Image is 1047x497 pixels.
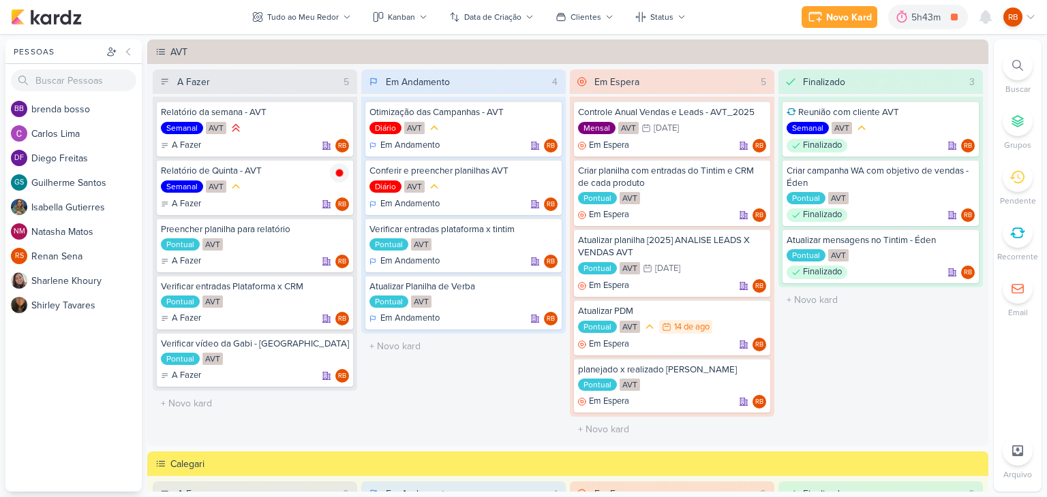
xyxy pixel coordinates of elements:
p: DF [14,155,24,162]
div: Pontual [578,321,617,333]
div: Natasha Matos [11,223,27,240]
div: AVT [404,122,425,134]
div: C a r l o s L i m a [31,127,142,141]
div: Atualizar PDM [578,305,766,317]
div: Diego Freitas [11,150,27,166]
p: Em Andamento [380,255,440,268]
div: Finalizado [803,75,845,89]
div: planejado x realizado Éden [578,364,766,376]
p: RB [338,143,346,150]
div: 5 [338,75,354,89]
div: Responsável: Rogerio Bispo [961,139,975,153]
div: A Fazer [161,255,201,268]
div: Mensal [578,122,616,134]
div: Rogerio Bispo [335,369,349,383]
p: Finalizado [803,208,842,222]
p: Arquivo [1003,468,1032,481]
div: Responsável: Rogerio Bispo [753,208,766,222]
p: Finalizado [803,266,842,279]
div: S h a r l e n e K h o u r y [31,274,142,288]
p: RB [964,212,972,219]
li: Ctrl + F [994,50,1042,95]
div: Rogerio Bispo [753,279,766,293]
div: Finalizado [787,208,847,222]
div: Responsável: Rogerio Bispo [335,255,349,268]
div: A Fazer [161,312,201,325]
div: Diário [369,180,401,193]
input: + Novo kard [155,394,354,413]
div: Em Andamento [369,255,440,268]
p: Pendente [1000,195,1036,207]
div: Rogerio Bispo [544,255,558,268]
p: RB [755,143,763,150]
div: Rogerio Bispo [753,208,766,222]
div: Em Espera [578,395,629,408]
div: Prioridade Alta [229,121,243,135]
div: AVT [202,295,223,308]
div: Verificar entradas plataforma x tintim [369,223,558,236]
p: RB [547,259,555,266]
p: Em Espera [589,338,629,351]
div: Em Andamento [369,139,440,153]
div: A Fazer [161,197,201,211]
div: Responsável: Rogerio Bispo [335,139,349,153]
div: AVT [404,180,425,193]
div: Finalizado [787,139,847,153]
div: Responsável: Rogerio Bispo [544,255,558,268]
div: Em Andamento [386,75,450,89]
div: b r e n d a b o s s o [31,102,142,116]
div: Verificar vídeo da Gabi - Cachoeira [161,338,349,350]
div: Finalizado [787,266,847,279]
div: Preencher planilha para relatório [161,223,349,236]
div: Responsável: Rogerio Bispo [335,369,349,383]
div: Responsável: Rogerio Bispo [753,395,766,408]
p: Finalizado [803,139,842,153]
div: A Fazer [161,139,201,153]
p: NM [14,228,25,236]
div: Pontual [369,238,408,251]
div: AVT [202,238,223,251]
div: Prioridade Média [229,180,243,193]
p: A Fazer [172,197,201,211]
p: Em Andamento [380,312,440,325]
div: AVT [206,122,226,134]
div: Rogerio Bispo [335,312,349,325]
div: Pontual [161,353,200,365]
div: Responsável: Rogerio Bispo [753,279,766,293]
div: Responsável: Rogerio Bispo [544,139,558,153]
p: RB [547,202,555,208]
div: [DATE] [654,124,679,133]
div: N a t a s h a M a t o s [31,225,142,239]
div: Rogerio Bispo [753,395,766,408]
div: Rogerio Bispo [753,139,766,153]
div: AVT [411,295,431,308]
p: RB [964,270,972,276]
div: I s a b e l l a G u t i e r r e s [31,200,142,214]
div: Rogerio Bispo [335,139,349,153]
div: Em Espera [578,279,629,293]
p: RB [338,259,346,266]
img: kardz.app [11,9,82,25]
div: Rogerio Bispo [335,255,349,268]
img: Carlos Lima [11,125,27,142]
div: Semanal [161,180,203,193]
div: Rogerio Bispo [961,266,975,279]
div: Calegari [170,457,984,471]
p: Email [1008,306,1028,319]
div: Prioridade Média [427,180,441,193]
div: Criar planilha com entradas do Tintim e CRM de cada produto [578,165,766,189]
p: Em Espera [589,395,629,408]
p: A Fazer [172,312,201,325]
div: Verificar entradas Plataforma x CRM [161,280,349,293]
div: Renan Sena [11,248,27,264]
div: Atualizar Planilha de Verba [369,280,558,293]
div: Pontual [369,295,408,308]
p: RB [755,342,763,349]
div: Responsável: Rogerio Bispo [753,139,766,153]
p: A Fazer [172,255,201,268]
div: Relatório de Quinta - AVT [161,165,349,177]
div: Rogerio Bispo [1003,7,1022,27]
div: AVT [411,238,431,251]
div: 4 [547,75,563,89]
p: Recorrente [997,251,1038,263]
